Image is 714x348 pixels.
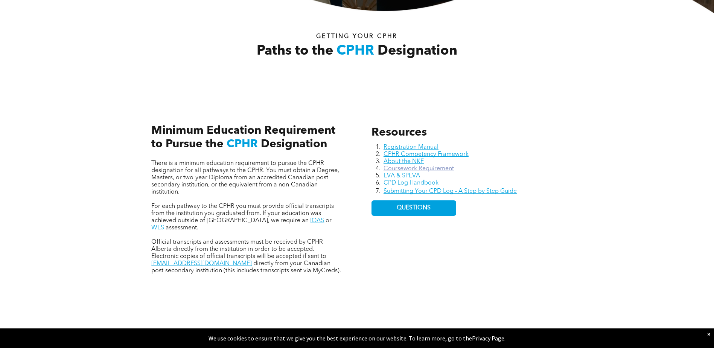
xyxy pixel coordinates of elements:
[227,139,258,150] span: CPHR
[371,127,427,138] span: Resources
[384,173,420,179] a: EVA & SPEVA
[707,330,710,338] div: Dismiss notification
[151,225,164,231] a: WES
[326,218,332,224] span: or
[257,44,333,58] span: Paths to the
[151,203,334,224] span: For each pathway to the CPHR you must provide official transcripts from the institution you gradu...
[261,139,327,150] span: Designation
[316,34,397,40] span: Getting your Cphr
[397,205,431,212] span: QUESTIONS
[384,188,517,194] a: Submitting Your CPD Log - A Step by Step Guide
[151,125,335,150] span: Minimum Education Requirement to Pursue the
[371,200,456,216] a: QUESTIONS
[151,160,339,195] span: There is a minimum education requirement to pursue the CPHR designation for all pathways to the C...
[384,144,438,150] a: Registration Manual
[384,180,438,186] a: CPD Log Handbook
[151,261,252,267] a: [EMAIL_ADDRESS][DOMAIN_NAME]
[378,44,457,58] span: Designation
[384,151,469,157] a: CPHR Competency Framework
[384,159,424,165] a: About the NKE
[310,218,324,224] a: IQAS
[166,225,198,231] span: assessment.
[336,44,374,58] span: CPHR
[151,239,326,259] span: Official transcripts and assessments must be received by CPHR Alberta directly from the instituti...
[384,166,454,172] a: Coursework Requirement
[472,334,505,342] a: Privacy Page.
